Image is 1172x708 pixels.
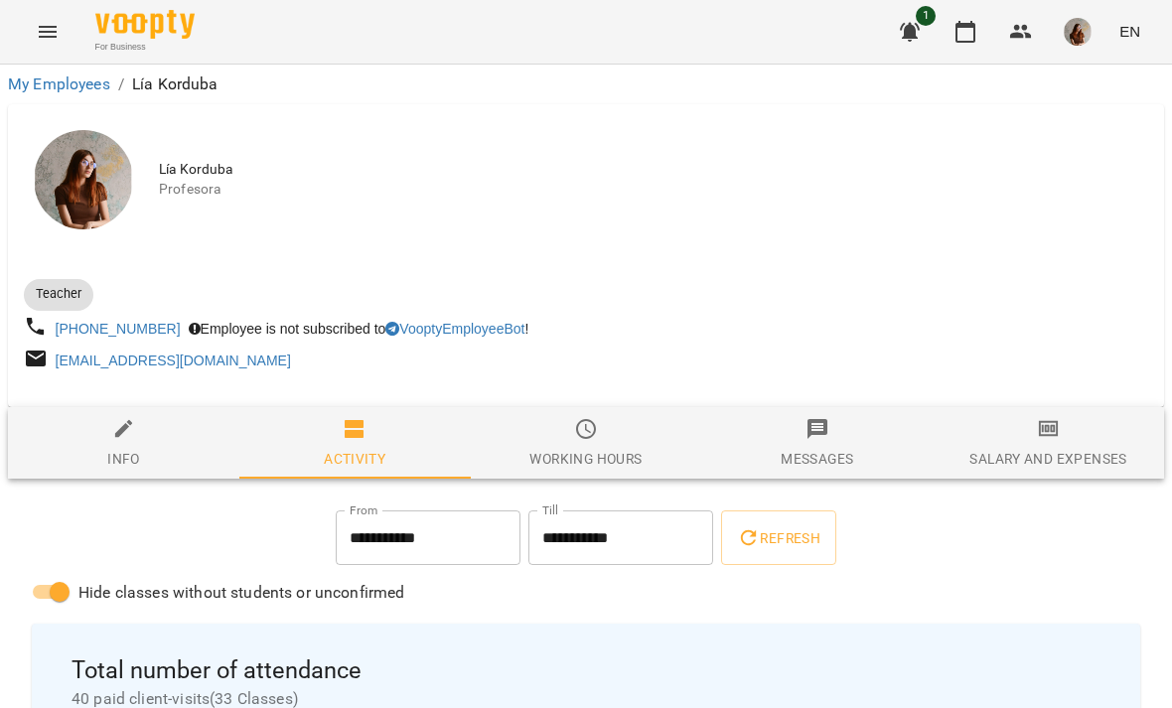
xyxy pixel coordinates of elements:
[56,353,291,368] a: [EMAIL_ADDRESS][DOMAIN_NAME]
[721,510,836,566] button: Refresh
[72,655,1100,686] span: Total number of attendance
[159,180,1148,200] span: Profesora
[737,526,820,550] span: Refresh
[34,130,133,229] img: Lía Korduba
[24,8,72,56] button: Menu
[159,160,1148,180] span: Lía Korduba
[95,10,195,39] img: Voopty Logo
[1111,13,1148,50] button: EN
[969,447,1126,471] div: Salary and Expenses
[8,74,110,93] a: My Employees
[1064,18,1092,46] img: 3ce433daf340da6b7c5881d4c37f3cdb.png
[324,447,385,471] div: Activity
[95,41,195,54] span: For Business
[78,581,405,605] span: Hide classes without students or unconfirmed
[8,72,1164,96] nav: breadcrumb
[781,447,853,471] div: Messages
[529,447,642,471] div: Working hours
[1119,21,1140,42] span: EN
[107,447,140,471] div: Info
[185,315,533,343] div: Employee is not subscribed to !
[24,285,93,303] span: Teacher
[118,72,124,96] li: /
[132,72,219,96] p: Lía Korduba
[385,321,524,337] a: VooptyEmployeeBot
[916,6,936,26] span: 1
[56,321,181,337] a: [PHONE_NUMBER]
